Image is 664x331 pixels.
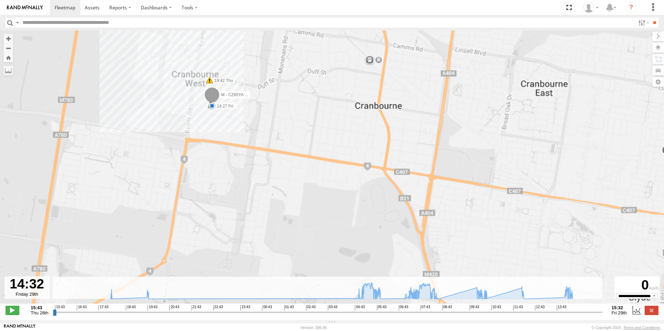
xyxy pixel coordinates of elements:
div: Version: 306.00 [301,325,327,330]
span: 18:43 [126,305,136,311]
span: 22:43 [213,305,223,311]
span: 06:43 [399,305,408,311]
span: 09:43 [470,305,479,311]
span: 04:43 [355,305,365,311]
span: Fri 29th Aug 2025 [611,310,627,315]
label: Search Query [15,18,20,28]
div: © Copyright 2025 - [591,325,660,330]
span: 17:43 [99,305,108,311]
span: 20:43 [169,305,179,311]
span: 13:43 [557,305,566,311]
strong: 15:43 [31,305,48,310]
span: 10:43 [491,305,501,311]
span: Thu 28th Aug 2025 [31,310,48,315]
label: Play/Stop [6,306,19,315]
span: 03:43 [328,305,338,311]
label: Map Settings [652,77,664,87]
label: Search Filter Options [636,18,651,28]
label: 14:27 Fri [212,103,235,109]
span: 16:43 [77,305,86,311]
span: 23:43 [240,305,250,311]
span: 01:43 [284,305,294,311]
i: ? [626,2,637,13]
a: Visit our Website [4,324,36,331]
a: Terms and Conditions [624,325,660,330]
label: Measure [3,66,13,75]
label: 19:43 Thu [211,102,237,108]
span: 08:43 [442,305,452,311]
span: 11:43 [513,305,523,311]
span: 21:43 [192,305,201,311]
button: Zoom in [3,34,13,43]
span: 19:43 [148,305,157,311]
span: M - CZ65YA - [PERSON_NAME] [221,92,281,97]
span: 15:43 [55,305,65,311]
button: Zoom out [3,43,13,53]
label: Close [645,306,658,315]
strong: 15:32 [611,305,627,310]
span: 02:43 [306,305,316,311]
label: 19:42 Thu [210,77,235,84]
span: 05:43 [377,305,387,311]
div: Tye Clark [581,2,601,13]
span: 00:43 [262,305,272,311]
img: rand-logo.svg [7,5,43,10]
span: 12:43 [535,305,545,311]
span: 07:43 [421,305,430,311]
button: Zoom Home [3,53,13,62]
div: 0 [616,277,658,293]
